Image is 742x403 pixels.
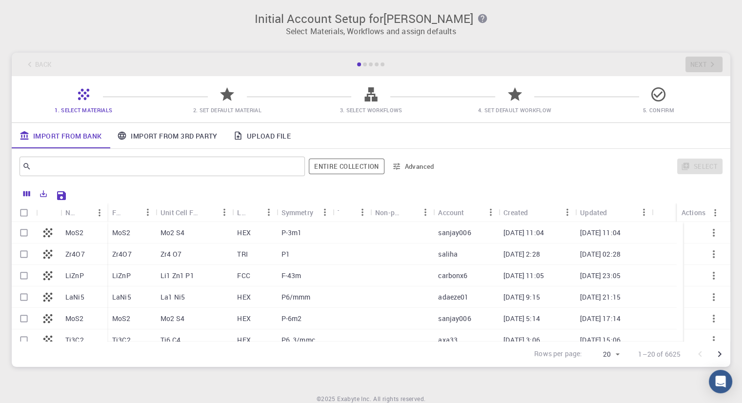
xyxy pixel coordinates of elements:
h3: Initial Account Setup for [PERSON_NAME] [18,12,724,25]
span: 4. Set Default Workflow [478,106,551,114]
p: [DATE] 11:04 [580,228,621,238]
span: 1. Select Materials [55,106,112,114]
p: [DATE] 11:05 [503,271,544,281]
div: Name [65,203,76,222]
p: P6_3/mmc [281,335,315,345]
p: [DATE] 02:28 [580,249,621,259]
p: Select Materials, Workflows and assign defaults [18,25,724,37]
div: Symmetry [277,203,333,222]
button: Menu [217,204,232,220]
p: MoS2 [65,228,84,238]
p: Ti3C2 [65,335,84,345]
p: Mo2 S4 [160,314,184,323]
div: Actions [677,203,723,222]
p: Zr4O7 [65,249,85,259]
p: axa33 [438,335,458,345]
div: Unit Cell Formula [156,203,232,222]
button: Menu [261,204,277,220]
div: Created [499,203,575,222]
button: Menu [317,204,333,220]
p: Li1 Zn1 P1 [160,271,194,281]
div: Updated [580,203,607,222]
div: Unit Cell Formula [160,203,201,222]
button: Sort [339,204,355,220]
p: LaNi5 [65,292,84,302]
p: [DATE] 5:14 [503,314,540,323]
p: MoS2 [65,314,84,323]
p: Mo2 S4 [160,228,184,238]
div: Actions [682,203,705,222]
div: Lattice [232,203,276,222]
p: HEX [237,228,250,238]
p: Zr4O7 [112,249,132,259]
p: Rows per page: [534,349,582,360]
a: Upload File [225,123,299,148]
a: Import From Bank [12,123,109,148]
button: Menu [483,204,499,220]
p: P1 [281,249,290,259]
div: Non-periodic [370,203,433,222]
p: [DATE] 21:15 [580,292,621,302]
div: Account [438,203,464,222]
span: 5. Confirm [643,106,674,114]
div: Tags [338,203,339,222]
p: [DATE] 17:14 [580,314,621,323]
button: Entire collection [309,159,384,174]
p: 1–20 of 6625 [638,349,681,359]
p: Ti3C2 [112,335,131,345]
button: Sort [607,204,622,220]
p: sanjay006 [438,314,471,323]
p: P6/mmm [281,292,311,302]
p: HEX [237,292,250,302]
p: [DATE] 11:04 [503,228,544,238]
div: 20 [586,347,622,362]
button: Advanced [388,159,439,174]
p: La1 Ni5 [160,292,185,302]
button: Columns [19,186,35,201]
p: FCC [237,271,250,281]
span: Support [20,7,55,16]
p: adaeze01 [438,292,468,302]
button: Sort [124,204,140,220]
div: Updated [575,203,652,222]
button: Sort [201,204,217,220]
span: Filter throughout whole library including sets (folders) [309,159,384,174]
p: [DATE] 15:06 [580,335,621,345]
p: [DATE] 3:06 [503,335,540,345]
button: Sort [245,204,261,220]
p: saliha [438,249,458,259]
button: Menu [355,204,370,220]
div: Non-periodic [375,203,402,222]
p: [DATE] 2:28 [503,249,540,259]
p: HEX [237,335,250,345]
p: Zr4 O7 [160,249,181,259]
button: Menu [636,204,652,220]
button: Menu [560,204,575,220]
a: Import From 3rd Party [109,123,225,148]
p: MoS2 [112,228,131,238]
button: Sort [76,205,92,221]
div: Formula [112,203,124,222]
div: Account [433,203,499,222]
span: Exabyte Inc. [337,395,371,403]
div: Lattice [237,203,245,222]
p: P-3m1 [281,228,302,238]
p: HEX [237,314,250,323]
p: LiZnP [112,271,131,281]
button: Menu [707,205,723,221]
div: Icon [36,203,60,222]
button: Sort [464,204,480,220]
button: Go to next page [710,344,729,364]
p: MoS2 [112,314,131,323]
p: [DATE] 9:15 [503,292,540,302]
div: Formula [107,203,156,222]
p: Ti6 C4 [160,335,180,345]
p: LaNi5 [112,292,131,302]
p: LiZnP [65,271,84,281]
span: 3. Select Workflows [340,106,402,114]
p: F-43m [281,271,301,281]
p: [DATE] 23:05 [580,271,621,281]
div: Name [60,203,107,222]
div: Symmetry [281,203,313,222]
p: P-6m2 [281,314,302,323]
